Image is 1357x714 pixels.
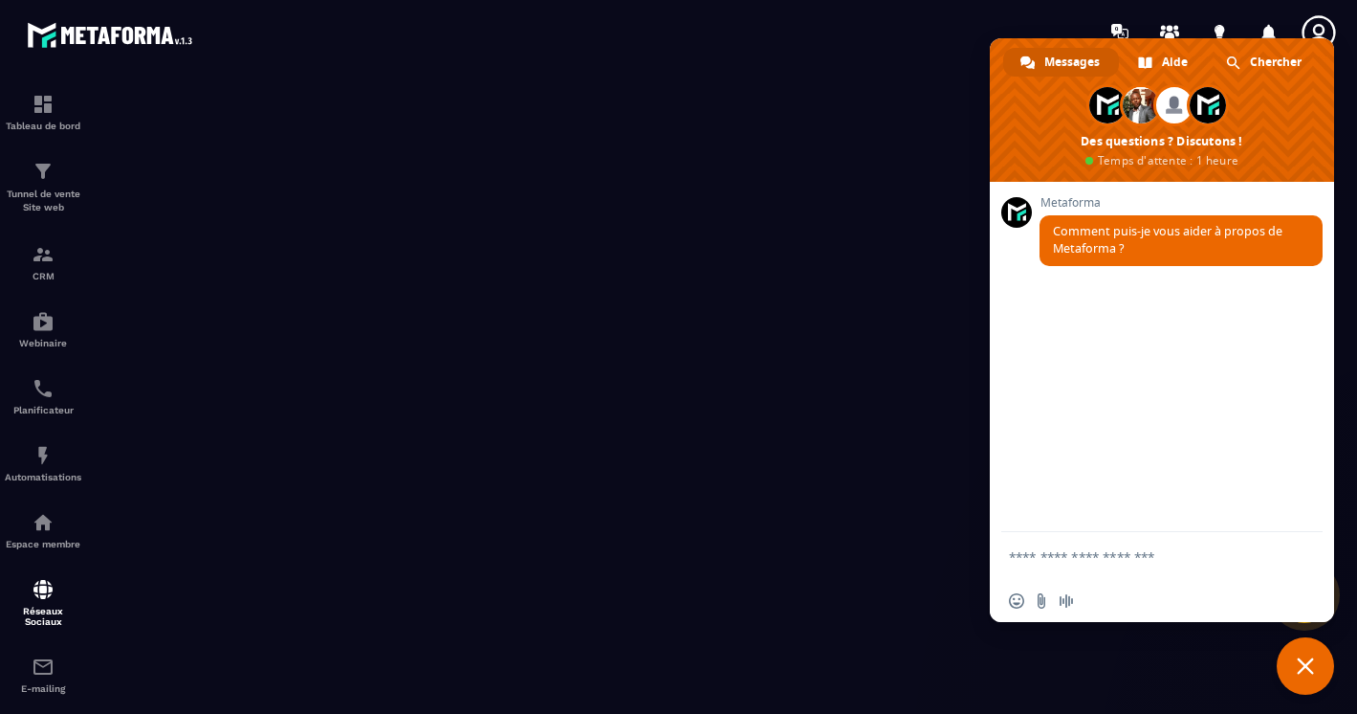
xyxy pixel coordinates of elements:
span: Metaforma [1040,196,1323,210]
span: Aide [1162,48,1188,77]
a: automationsautomationsEspace membre [5,497,81,564]
img: formation [32,93,55,116]
img: formation [32,160,55,183]
a: formationformationTableau de bord [5,78,81,145]
a: social-networksocial-networkRéseaux Sociaux [5,564,81,641]
span: Insérer un emoji [1009,593,1024,609]
img: automations [32,444,55,467]
img: logo [27,17,199,53]
a: emailemailE-mailing [5,641,81,708]
span: Messages [1044,48,1100,77]
div: Chercher [1209,48,1321,77]
a: schedulerschedulerPlanificateur [5,363,81,430]
span: Message audio [1059,593,1074,609]
textarea: Entrez votre message... [1009,548,1273,566]
img: automations [32,511,55,534]
img: formation [32,243,55,266]
p: CRM [5,271,81,281]
a: automationsautomationsAutomatisations [5,430,81,497]
span: Comment puis-je vous aider à propos de Metaforma ? [1053,223,1282,257]
img: scheduler [32,377,55,400]
p: Planificateur [5,405,81,415]
a: formationformationTunnel de vente Site web [5,145,81,229]
p: Réseaux Sociaux [5,606,81,627]
div: Messages [1003,48,1119,77]
p: Webinaire [5,338,81,348]
p: Tunnel de vente Site web [5,188,81,214]
p: Automatisations [5,472,81,482]
img: email [32,656,55,679]
div: Aide [1121,48,1207,77]
img: automations [32,310,55,333]
a: automationsautomationsWebinaire [5,296,81,363]
p: E-mailing [5,683,81,694]
span: Chercher [1250,48,1302,77]
p: Tableau de bord [5,121,81,131]
p: Espace membre [5,539,81,549]
a: formationformationCRM [5,229,81,296]
img: social-network [32,578,55,601]
div: Fermer le chat [1277,637,1334,695]
span: Envoyer un fichier [1034,593,1049,609]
